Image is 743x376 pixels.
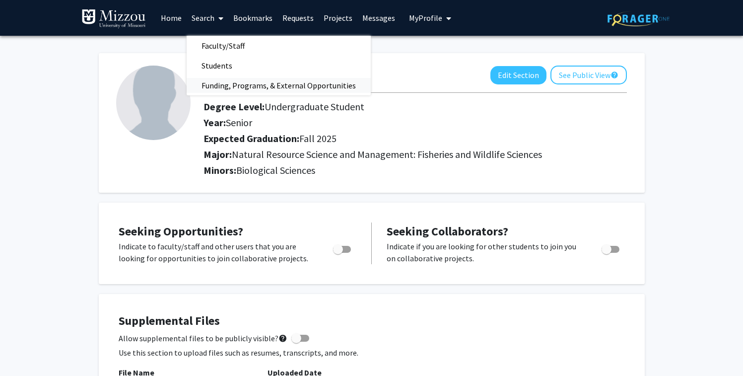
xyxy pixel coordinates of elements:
a: Students [187,58,371,73]
p: Indicate to faculty/staff and other users that you are looking for opportunities to join collabor... [119,240,314,264]
span: My Profile [409,13,442,23]
button: See Public View [550,66,627,84]
span: Seeking Opportunities? [119,224,243,239]
a: Projects [319,0,357,35]
img: Profile Picture [116,66,191,140]
span: Faculty/Staff [187,36,260,56]
a: Funding, Programs, & External Opportunities [187,78,371,93]
a: Faculty/Staff [187,38,371,53]
span: Biological Sciences [236,164,315,176]
img: University of Missouri Logo [81,9,146,29]
span: Seeking Collaborators? [387,224,508,239]
a: Home [156,0,187,35]
mat-icon: help [278,332,287,344]
p: Use this section to upload files such as resumes, transcripts, and more. [119,347,625,359]
div: Toggle [329,240,356,255]
span: Natural Resource Science and Management: Fisheries and Wildlife Sciences [232,148,542,160]
h2: Year: [203,117,576,129]
iframe: Chat [7,331,42,369]
span: Funding, Programs, & External Opportunities [187,75,371,95]
img: ForagerOne Logo [608,11,670,26]
h2: Major: [203,149,627,160]
span: Allow supplemental files to be publicly visible? [119,332,287,344]
mat-icon: help [610,69,618,81]
span: Senior [226,116,252,129]
span: Students [187,56,247,75]
a: Search [187,0,228,35]
button: Edit Section [490,66,546,84]
h2: Minors: [203,164,627,176]
a: Requests [277,0,319,35]
a: Bookmarks [228,0,277,35]
a: Messages [357,0,400,35]
p: Indicate if you are looking for other students to join you on collaborative projects. [387,240,583,264]
h4: Supplemental Files [119,314,625,328]
span: Fall 2025 [299,132,337,145]
span: Undergraduate Student [265,100,364,113]
div: Toggle [598,240,625,255]
h2: Expected Graduation: [203,133,576,145]
h2: Degree Level: [203,101,576,113]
